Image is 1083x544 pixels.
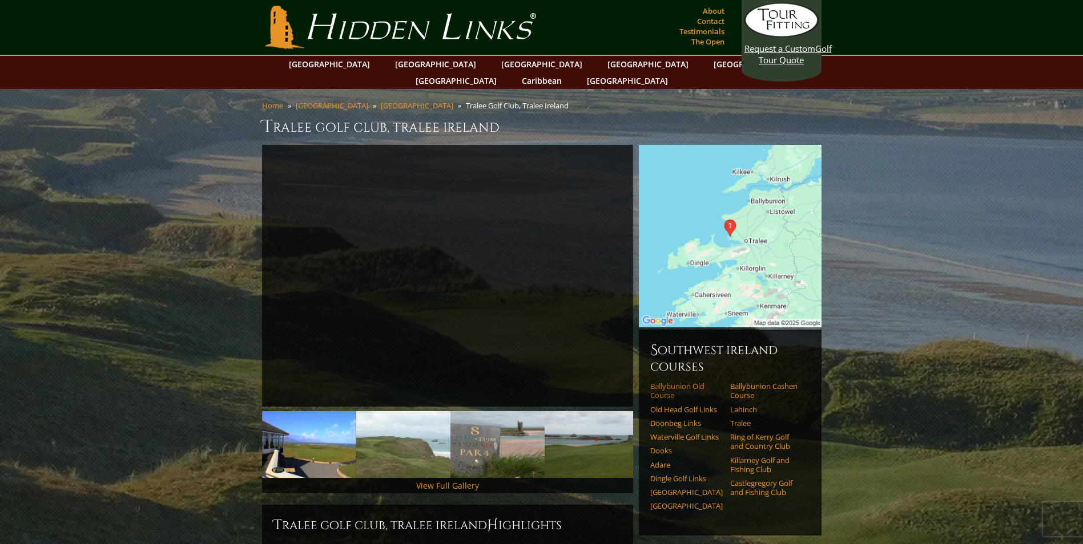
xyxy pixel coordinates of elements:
[283,56,376,72] a: [GEOGRAPHIC_DATA]
[296,100,368,111] a: [GEOGRAPHIC_DATA]
[730,419,803,428] a: Tralee
[730,405,803,414] a: Lahinch
[708,56,800,72] a: [GEOGRAPHIC_DATA]
[487,516,498,534] span: H
[650,488,723,497] a: [GEOGRAPHIC_DATA]
[650,432,723,441] a: Waterville Golf Links
[410,72,502,89] a: [GEOGRAPHIC_DATA]
[650,460,723,469] a: Adare
[650,446,723,455] a: Dooks
[602,56,694,72] a: [GEOGRAPHIC_DATA]
[581,72,674,89] a: [GEOGRAPHIC_DATA]
[389,56,482,72] a: [GEOGRAPHIC_DATA]
[381,100,453,111] a: [GEOGRAPHIC_DATA]
[496,56,588,72] a: [GEOGRAPHIC_DATA]
[516,72,567,89] a: Caribbean
[466,100,573,111] li: Tralee Golf Club, Tralee Ireland
[650,381,723,400] a: Ballybunion Old Course
[639,145,822,327] img: Google Map of Tralee Golf Club, Kerry, Ireland
[273,516,622,534] h2: Tralee Golf Club, Tralee Ireland ighlights
[677,23,727,39] a: Testimonials
[744,3,819,66] a: Request a CustomGolf Tour Quote
[730,456,803,474] a: Killarney Golf and Fishing Club
[262,100,283,111] a: Home
[416,480,479,491] a: View Full Gallery
[650,341,810,375] h6: Southwest Ireland Courses
[730,478,803,497] a: Castlegregory Golf and Fishing Club
[650,405,723,414] a: Old Head Golf Links
[694,13,727,29] a: Contact
[689,34,727,50] a: The Open
[650,501,723,510] a: [GEOGRAPHIC_DATA]
[700,3,727,19] a: About
[730,381,803,400] a: Ballybunion Cashen Course
[650,474,723,483] a: Dingle Golf Links
[730,432,803,451] a: Ring of Kerry Golf and Country Club
[744,43,815,54] span: Request a Custom
[262,115,822,138] h1: Tralee Golf Club, Tralee Ireland
[650,419,723,428] a: Doonbeg Links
